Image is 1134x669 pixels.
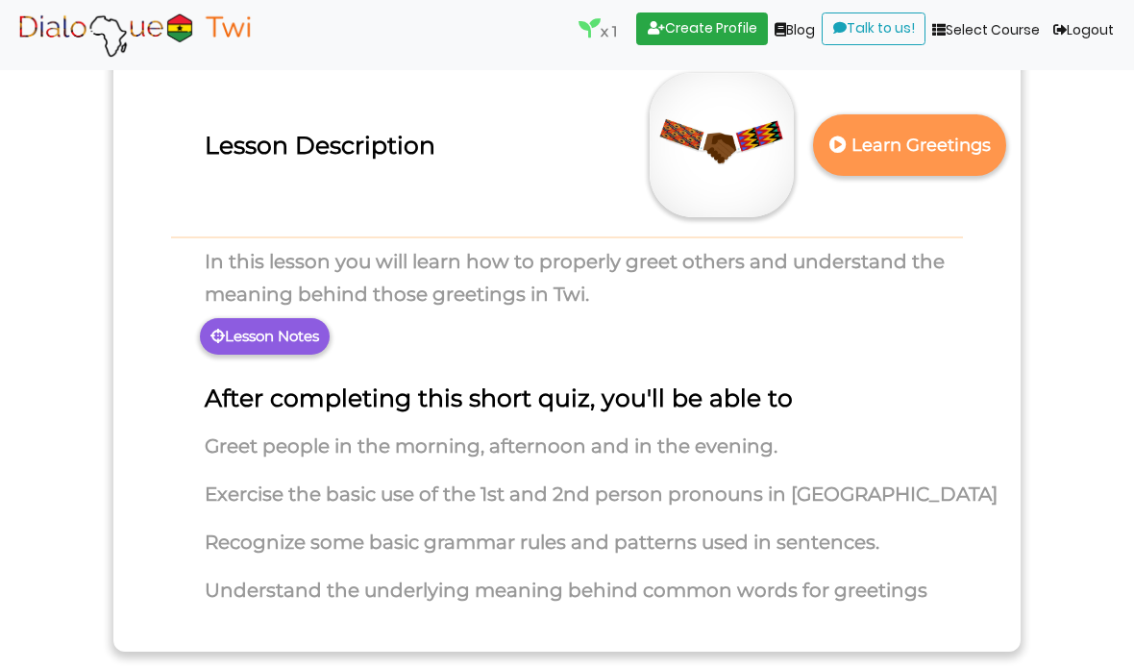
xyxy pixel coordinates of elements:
button: Lesson Notes [200,318,330,355]
h1: Lesson Description [128,131,1006,160]
a: Create Profile [636,12,768,45]
p: In this lesson you will learn how to properly greet others and understand the meaning behind thos... [128,245,1006,310]
a: Talk to us! [822,12,925,45]
a: Select Course [925,12,1047,49]
h1: After completing this short quiz, you'll be able to [128,384,1006,412]
li: Understand the underlying meaning behind common words for greetings [128,576,1006,624]
li: Greet people in the morning, afternoon and in the evening. [128,432,1006,480]
p: x 1 [579,17,617,44]
img: Brand [13,11,256,59]
img: greetings.3fee7869.jpg [650,73,794,217]
a: Logout [1047,12,1121,49]
li: Exercise the basic use of the 1st and 2nd person pronouns in [GEOGRAPHIC_DATA] [128,480,1006,528]
a: Blog [768,12,822,49]
li: Recognize some basic grammar rules and patterns used in sentences. [128,528,1006,576]
button: Learn Greetings [813,114,1006,175]
p: Learn Greetings [826,122,995,169]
